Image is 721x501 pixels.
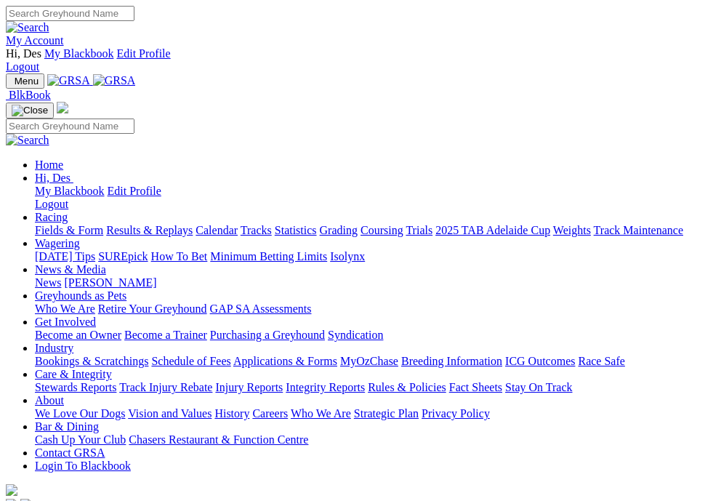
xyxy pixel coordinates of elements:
[6,89,51,101] a: BlkBook
[214,407,249,420] a: History
[6,34,64,47] a: My Account
[35,250,95,262] a: [DATE] Tips
[368,381,446,393] a: Rules & Policies
[35,446,105,459] a: Contact GRSA
[35,368,112,380] a: Care & Integrity
[98,302,207,315] a: Retire Your Greyhound
[406,224,432,236] a: Trials
[196,224,238,236] a: Calendar
[98,250,148,262] a: SUREpick
[6,134,49,147] img: Search
[6,6,134,21] input: Search
[6,60,39,73] a: Logout
[435,224,550,236] a: 2025 TAB Adelaide Cup
[210,302,312,315] a: GAP SA Assessments
[35,433,715,446] div: Bar & Dining
[57,102,68,113] img: logo-grsa-white.png
[35,355,715,368] div: Industry
[6,47,41,60] span: Hi, Des
[35,276,715,289] div: News & Media
[35,185,105,197] a: My Blackbook
[328,329,383,341] a: Syndication
[44,47,114,60] a: My Blackbook
[15,76,39,87] span: Menu
[340,355,398,367] a: MyOzChase
[12,105,48,116] img: Close
[594,224,683,236] a: Track Maintenance
[35,185,715,211] div: Hi, Des
[35,329,121,341] a: Become an Owner
[108,185,161,197] a: Edit Profile
[35,237,80,249] a: Wagering
[93,74,136,87] img: GRSA
[35,302,95,315] a: Who We Are
[35,342,73,354] a: Industry
[35,198,68,210] a: Logout
[35,224,715,237] div: Racing
[35,224,103,236] a: Fields & Form
[35,316,96,328] a: Get Involved
[35,302,715,316] div: Greyhounds as Pets
[35,381,116,393] a: Stewards Reports
[116,47,170,60] a: Edit Profile
[35,381,715,394] div: Care & Integrity
[6,484,17,496] img: logo-grsa-white.png
[35,394,64,406] a: About
[286,381,365,393] a: Integrity Reports
[505,381,572,393] a: Stay On Track
[422,407,490,420] a: Privacy Policy
[119,381,212,393] a: Track Injury Rebate
[35,276,61,289] a: News
[64,276,156,289] a: [PERSON_NAME]
[35,289,126,302] a: Greyhounds as Pets
[35,250,715,263] div: Wagering
[35,433,126,446] a: Cash Up Your Club
[360,224,403,236] a: Coursing
[233,355,337,367] a: Applications & Forms
[354,407,419,420] a: Strategic Plan
[128,407,212,420] a: Vision and Values
[275,224,317,236] a: Statistics
[330,250,365,262] a: Isolynx
[9,89,51,101] span: BlkBook
[124,329,207,341] a: Become a Trainer
[6,47,715,73] div: My Account
[35,172,71,184] span: Hi, Des
[210,329,325,341] a: Purchasing a Greyhound
[35,460,131,472] a: Login To Blackbook
[151,250,208,262] a: How To Bet
[291,407,351,420] a: Who We Are
[553,224,591,236] a: Weights
[35,263,106,276] a: News & Media
[210,250,327,262] a: Minimum Betting Limits
[129,433,308,446] a: Chasers Restaurant & Function Centre
[35,211,68,223] a: Racing
[47,74,90,87] img: GRSA
[35,420,99,433] a: Bar & Dining
[35,172,73,184] a: Hi, Des
[35,329,715,342] div: Get Involved
[449,381,502,393] a: Fact Sheets
[35,159,63,171] a: Home
[6,21,49,34] img: Search
[6,103,54,119] button: Toggle navigation
[6,119,134,134] input: Search
[35,355,148,367] a: Bookings & Scratchings
[215,381,283,393] a: Injury Reports
[578,355,624,367] a: Race Safe
[106,224,193,236] a: Results & Replays
[35,407,125,420] a: We Love Our Dogs
[241,224,272,236] a: Tracks
[320,224,358,236] a: Grading
[252,407,288,420] a: Careers
[505,355,575,367] a: ICG Outcomes
[401,355,502,367] a: Breeding Information
[35,407,715,420] div: About
[6,73,44,89] button: Toggle navigation
[151,355,230,367] a: Schedule of Fees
